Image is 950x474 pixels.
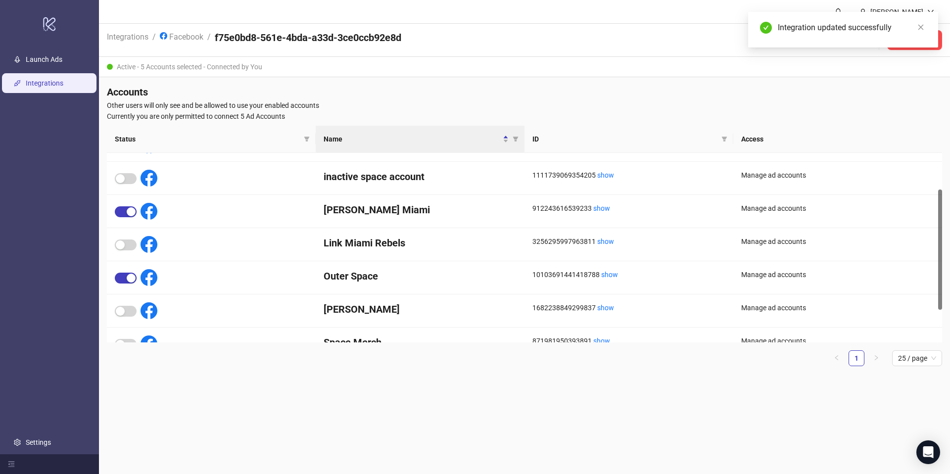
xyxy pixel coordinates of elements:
div: [PERSON_NAME] [866,6,927,17]
li: 1 [849,350,864,366]
a: show [593,337,610,345]
th: Access [733,126,942,153]
div: Active - 5 Accounts selected - Connected by You [99,57,950,77]
div: Manage ad accounts [741,203,934,214]
a: 1 [849,351,864,366]
span: menu-fold [8,461,15,468]
a: show [593,204,610,212]
a: Integrations [26,79,63,87]
a: show [597,304,614,312]
h4: Accounts [107,85,942,99]
span: filter [511,132,521,146]
li: / [207,31,211,49]
h4: f75e0bd8-561e-4bda-a33d-3ce0ccb92e8d [215,31,401,45]
div: Page Size [892,350,942,366]
div: 871981950393891 [532,335,725,346]
th: Name [316,126,524,153]
button: right [868,350,884,366]
h4: Space Merch [324,335,517,349]
h4: [PERSON_NAME] Miami [324,203,517,217]
button: left [829,350,845,366]
a: Facebook [158,31,205,42]
span: check-circle [760,22,772,34]
div: 912243616539233 [532,203,725,214]
li: / [152,31,156,49]
a: Launch Ads [26,55,62,63]
div: 1111739069354205 [532,170,725,181]
div: Manage ad accounts [741,269,934,280]
span: Name [324,134,501,144]
div: Manage ad accounts [741,335,934,346]
span: Currently you are only permitted to connect 5 Ad Accounts [107,111,942,122]
span: filter [719,132,729,146]
div: 10103691441418788 [532,269,725,280]
div: 3256295997963811 [532,236,725,247]
span: right [873,355,879,361]
div: Manage ad accounts [741,302,934,313]
div: Open Intercom Messenger [916,440,940,464]
span: left [834,355,840,361]
a: Settings [26,438,51,446]
a: Integrations [105,31,150,42]
div: Manage ad accounts [741,170,934,181]
a: show [601,271,618,279]
span: Status [115,134,300,144]
span: bell [835,8,842,15]
li: Previous Page [829,350,845,366]
span: ID [532,134,717,144]
h4: Outer Space [324,269,517,283]
h4: [PERSON_NAME] [324,302,517,316]
span: filter [721,136,727,142]
span: close [917,24,924,31]
div: 1682238849299837 [532,302,725,313]
span: filter [304,136,310,142]
h4: inactive space account [324,170,517,184]
span: Other users will only see and be allowed to use your enabled accounts [107,100,942,111]
div: Integration updated successfully [778,22,926,34]
a: Close [915,22,926,33]
span: filter [302,132,312,146]
span: filter [513,136,519,142]
h4: Link Miami Rebels [324,236,517,250]
span: 25 / page [898,351,936,366]
div: Manage ad accounts [741,236,934,247]
span: user [859,8,866,15]
a: show [597,237,614,245]
span: down [927,8,934,15]
a: show [597,171,614,179]
li: Next Page [868,350,884,366]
